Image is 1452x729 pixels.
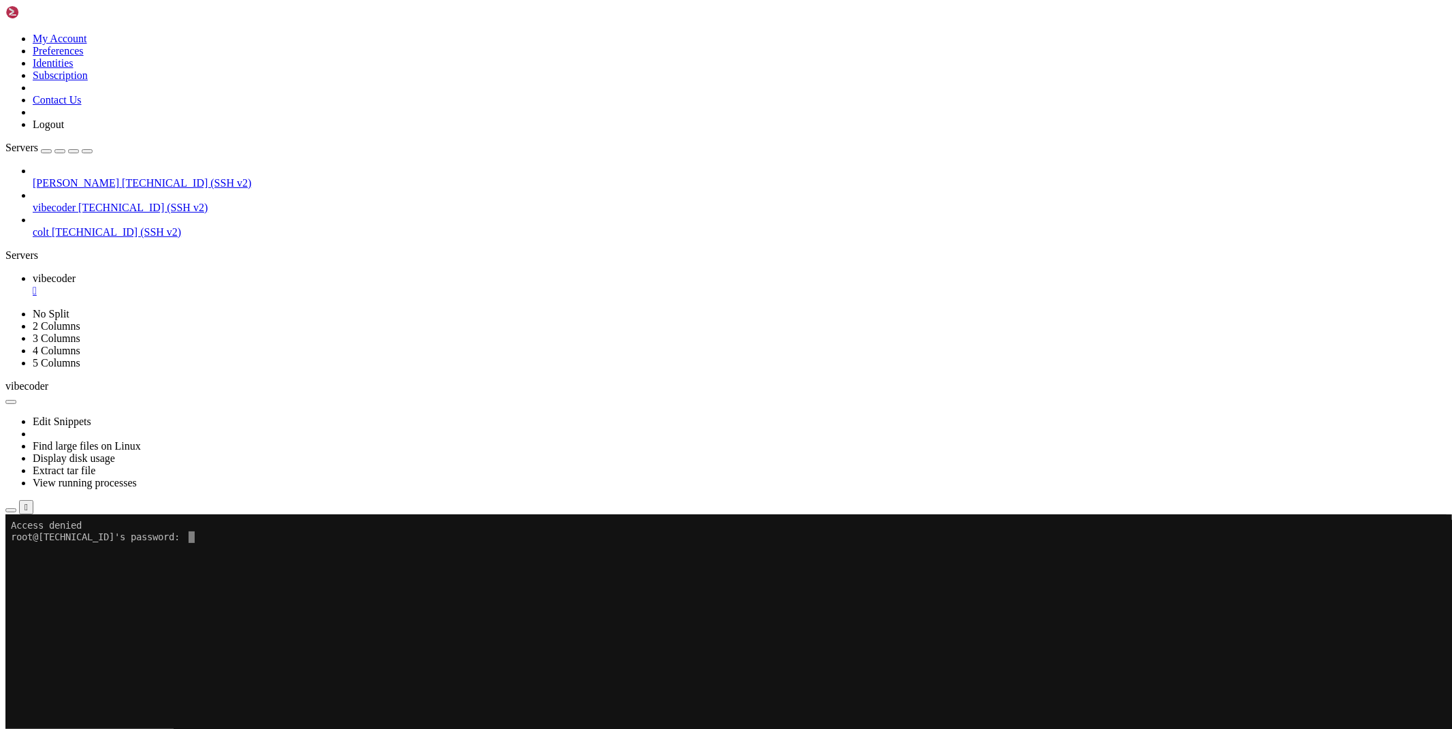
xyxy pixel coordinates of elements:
[33,273,76,284] span: vibecoder
[33,69,88,81] a: Subscription
[78,202,208,213] span: [TECHNICAL_ID] (SSH v2)
[33,452,115,464] a: Display disk usage
[33,416,91,427] a: Edit Snippets
[5,5,1274,17] x-row: Access denied
[5,380,48,392] span: vibecoder
[52,226,181,238] span: [TECHNICAL_ID] (SSH v2)
[33,177,1447,189] a: [PERSON_NAME] [TECHNICAL_ID] (SSH v2)
[33,226,49,238] span: colt
[33,57,74,69] a: Identities
[33,202,1447,214] a: vibecoder [TECHNICAL_ID] (SSH v2)
[33,202,76,213] span: vibecoder
[33,214,1447,238] li: colt [TECHNICAL_ID] (SSH v2)
[33,189,1447,214] li: vibecoder [TECHNICAL_ID] (SSH v2)
[5,5,84,19] img: Shellngn
[33,33,87,44] a: My Account
[5,142,38,153] span: Servers
[33,440,141,452] a: Find large files on Linux
[33,165,1447,189] li: [PERSON_NAME] [TECHNICAL_ID] (SSH v2)
[33,465,95,476] a: Extract tar file
[33,285,1447,297] a: 
[5,17,1274,29] x-row: root@[TECHNICAL_ID]'s password:
[122,177,251,189] span: [TECHNICAL_ID] (SSH v2)
[5,249,1447,262] div: Servers
[33,273,1447,297] a: vibecoder
[33,477,137,488] a: View running processes
[33,345,80,356] a: 4 Columns
[33,177,119,189] span: [PERSON_NAME]
[33,119,64,130] a: Logout
[33,320,80,332] a: 2 Columns
[25,502,28,512] div: 
[33,332,80,344] a: 3 Columns
[33,45,84,57] a: Preferences
[183,17,189,29] div: (31, 1)
[33,226,1447,238] a: colt [TECHNICAL_ID] (SSH v2)
[33,357,80,369] a: 5 Columns
[19,500,33,514] button: 
[5,142,93,153] a: Servers
[33,308,69,320] a: No Split
[33,94,82,106] a: Contact Us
